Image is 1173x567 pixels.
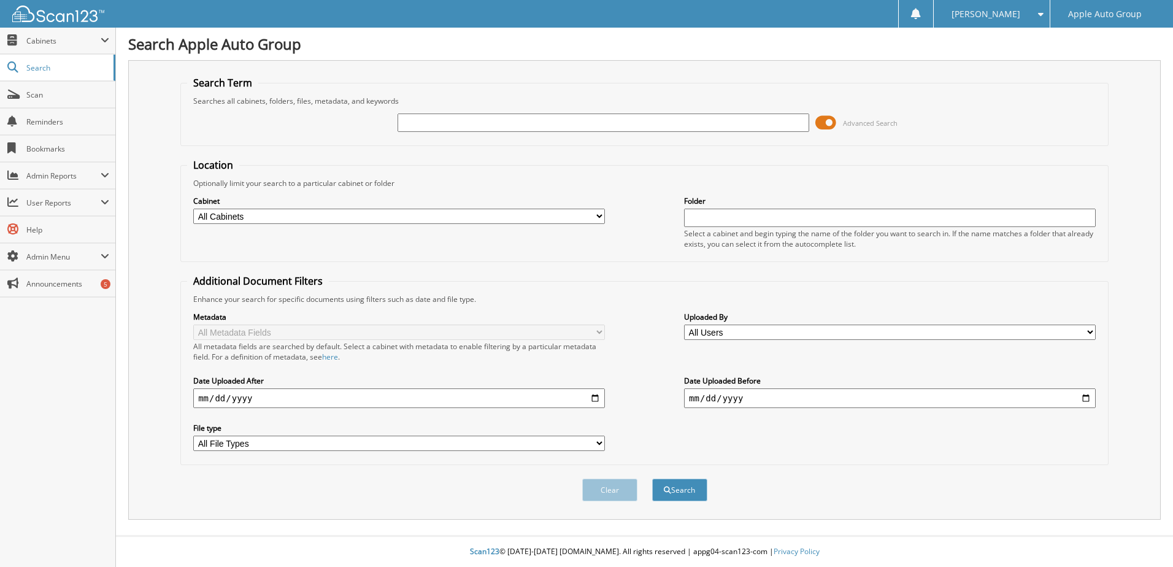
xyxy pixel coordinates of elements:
[193,423,605,433] label: File type
[582,479,637,501] button: Clear
[101,279,110,289] div: 5
[684,388,1096,408] input: end
[116,537,1173,567] div: © [DATE]-[DATE] [DOMAIN_NAME]. All rights reserved | appg04-scan123-com |
[26,117,109,127] span: Reminders
[26,90,109,100] span: Scan
[684,376,1096,386] label: Date Uploaded Before
[187,76,258,90] legend: Search Term
[26,63,107,73] span: Search
[26,36,101,46] span: Cabinets
[843,118,898,128] span: Advanced Search
[26,252,101,262] span: Admin Menu
[193,196,605,206] label: Cabinet
[684,228,1096,249] div: Select a cabinet and begin typing the name of the folder you want to search in. If the name match...
[684,312,1096,322] label: Uploaded By
[193,376,605,386] label: Date Uploaded After
[1068,10,1142,18] span: Apple Auto Group
[952,10,1020,18] span: [PERSON_NAME]
[128,34,1161,54] h1: Search Apple Auto Group
[26,171,101,181] span: Admin Reports
[684,196,1096,206] label: Folder
[193,341,605,362] div: All metadata fields are searched by default. Select a cabinet with metadata to enable filtering b...
[26,225,109,235] span: Help
[193,312,605,322] label: Metadata
[652,479,707,501] button: Search
[26,144,109,154] span: Bookmarks
[187,158,239,172] legend: Location
[470,546,499,557] span: Scan123
[187,178,1102,188] div: Optionally limit your search to a particular cabinet or folder
[774,546,820,557] a: Privacy Policy
[12,6,104,22] img: scan123-logo-white.svg
[193,388,605,408] input: start
[26,279,109,289] span: Announcements
[26,198,101,208] span: User Reports
[322,352,338,362] a: here
[187,274,329,288] legend: Additional Document Filters
[187,96,1102,106] div: Searches all cabinets, folders, files, metadata, and keywords
[187,294,1102,304] div: Enhance your search for specific documents using filters such as date and file type.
